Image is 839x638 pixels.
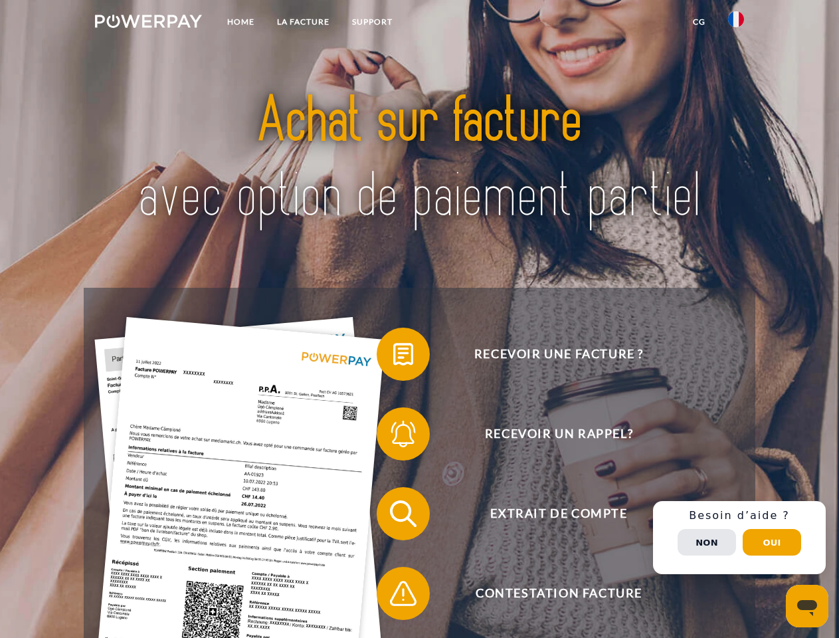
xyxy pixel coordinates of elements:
span: Contestation Facture [396,567,721,620]
button: Recevoir une facture ? [377,328,722,381]
span: Recevoir un rappel? [396,407,721,461]
img: title-powerpay_fr.svg [127,64,712,255]
button: Contestation Facture [377,567,722,620]
a: Support [341,10,404,34]
div: Schnellhilfe [653,501,826,574]
a: LA FACTURE [266,10,341,34]
img: fr [728,11,744,27]
img: qb_warning.svg [387,577,420,610]
img: qb_bill.svg [387,338,420,371]
button: Recevoir un rappel? [377,407,722,461]
iframe: Bouton de lancement de la fenêtre de messagerie [786,585,828,627]
img: logo-powerpay-white.svg [95,15,202,28]
a: CG [682,10,717,34]
span: Extrait de compte [396,487,721,540]
a: Home [216,10,266,34]
img: qb_bell.svg [387,417,420,451]
button: Extrait de compte [377,487,722,540]
button: Non [678,529,736,556]
button: Oui [743,529,801,556]
h3: Besoin d’aide ? [661,509,818,522]
img: qb_search.svg [387,497,420,530]
span: Recevoir une facture ? [396,328,721,381]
